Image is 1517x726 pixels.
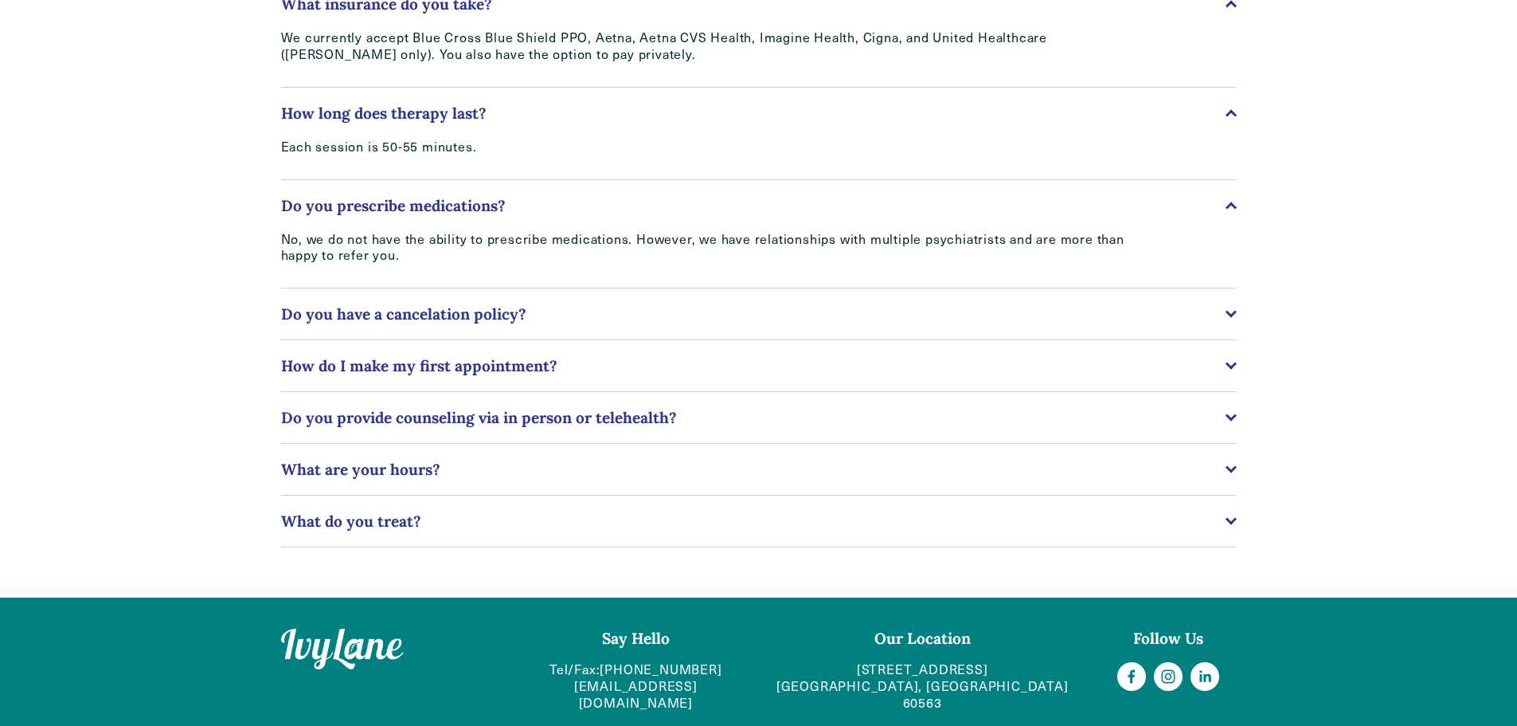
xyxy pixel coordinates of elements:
p: Tel/Fax: [526,661,745,711]
button: How long does therapy last? [281,88,1237,139]
a: [STREET_ADDRESS][GEOGRAPHIC_DATA], [GEOGRAPHIC_DATA] 60563 [772,661,1073,711]
button: Do you prescribe medications? [281,180,1237,231]
p: We currently accept Blue Cross Blue Shield PPO, Aetna, Aetna CVS Health, Imagine Health, Cigna, a... [281,29,1141,63]
button: Do you provide counseling via in person or telehealth? [281,392,1237,443]
button: What do you treat? [281,496,1237,547]
button: What are your hours? [281,444,1237,495]
a: [PHONE_NUMBER] [600,661,721,678]
a: Facebook [1117,662,1146,691]
button: How do I make my first appointment? [281,340,1237,391]
h4: Follow Us [1100,629,1237,649]
span: Do you provide counseling via in person or telehealth? [281,408,1226,427]
p: Each session is 50-55 minutes. [281,139,1141,155]
a: LinkedIn [1191,662,1219,691]
h4: Say Hello [526,629,745,649]
span: How long does therapy last? [281,104,1226,123]
p: No, we do not have the ability to prescribe medications. However, we have relationships with mult... [281,231,1141,265]
span: Do you prescribe medications? [281,196,1226,215]
h4: Our Location [772,629,1073,649]
button: Do you have a cancelation policy? [281,288,1237,339]
span: How do I make my first appointment? [281,356,1226,375]
span: What are your hours? [281,460,1226,479]
span: What do you treat? [281,512,1226,531]
div: How long does therapy last? [281,139,1237,179]
a: Instagram [1154,662,1183,691]
div: Do you prescribe medications? [281,231,1237,288]
a: [EMAIL_ADDRESS][DOMAIN_NAME] [526,678,745,712]
div: What insurance do you take? [281,29,1237,87]
span: Do you have a cancelation policy? [281,304,1226,324]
